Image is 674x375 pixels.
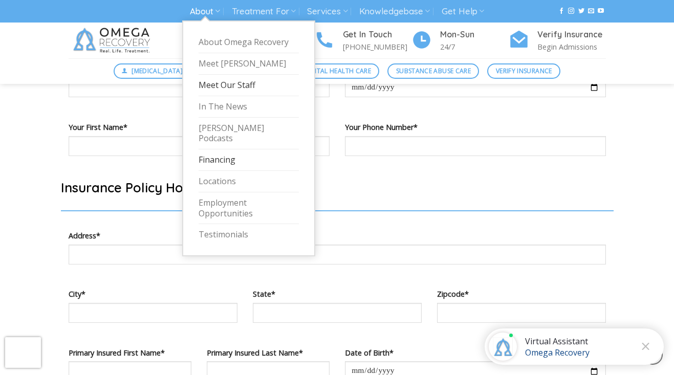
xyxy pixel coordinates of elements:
a: Follow on Instagram [568,8,574,15]
a: Services [307,2,347,21]
a: Meet Our Staff [199,75,299,96]
span: Mental Health Care [303,66,371,76]
p: 24/7 [440,41,509,53]
a: Verify Insurance [487,63,560,79]
a: Get In Touch [PHONE_NUMBER] [314,28,411,53]
a: [MEDICAL_DATA] [114,63,191,79]
a: Follow on Facebook [558,8,564,15]
label: Address* [69,230,606,241]
a: Mental Health Care [295,63,379,79]
p: [PHONE_NUMBER] [343,41,411,53]
a: Follow on Twitter [578,8,584,15]
label: State* [253,288,422,300]
span: Verify Insurance [496,66,552,76]
a: Employment Opportunities [199,192,299,225]
a: About [190,2,220,21]
a: About Omega Recovery [199,32,299,53]
a: Treatment For [232,2,296,21]
label: Primary Insured Last Name* [207,347,330,359]
h4: Get In Touch [343,28,411,41]
span: Substance Abuse Care [396,66,471,76]
label: Your Phone Number* [345,121,606,133]
a: In The News [199,96,299,118]
a: Knowledgebase [359,2,430,21]
label: Primary Insured First Name* [69,347,191,359]
h4: Verify Insurance [537,28,606,41]
a: Meet [PERSON_NAME] [199,53,299,75]
a: Get Help [442,2,484,21]
a: Substance Abuse Care [387,63,479,79]
img: Omega Recovery [69,23,158,58]
span: [MEDICAL_DATA] [132,66,183,76]
a: Follow on YouTube [598,8,604,15]
h4: Mon-Sun [440,28,509,41]
a: [PERSON_NAME] Podcasts [199,118,299,150]
a: Locations [199,171,299,192]
h2: Insurance Policy Holder Information [61,179,614,196]
label: Date of Birth* [345,347,606,359]
label: Zipcode* [437,288,606,300]
p: Begin Admissions [537,41,606,53]
label: Your First Name* [69,121,191,133]
a: Financing [199,149,299,171]
label: City* [69,288,237,300]
a: Testimonials [199,224,299,245]
a: Verify Insurance Begin Admissions [509,28,606,53]
a: Send us an email [588,8,594,15]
